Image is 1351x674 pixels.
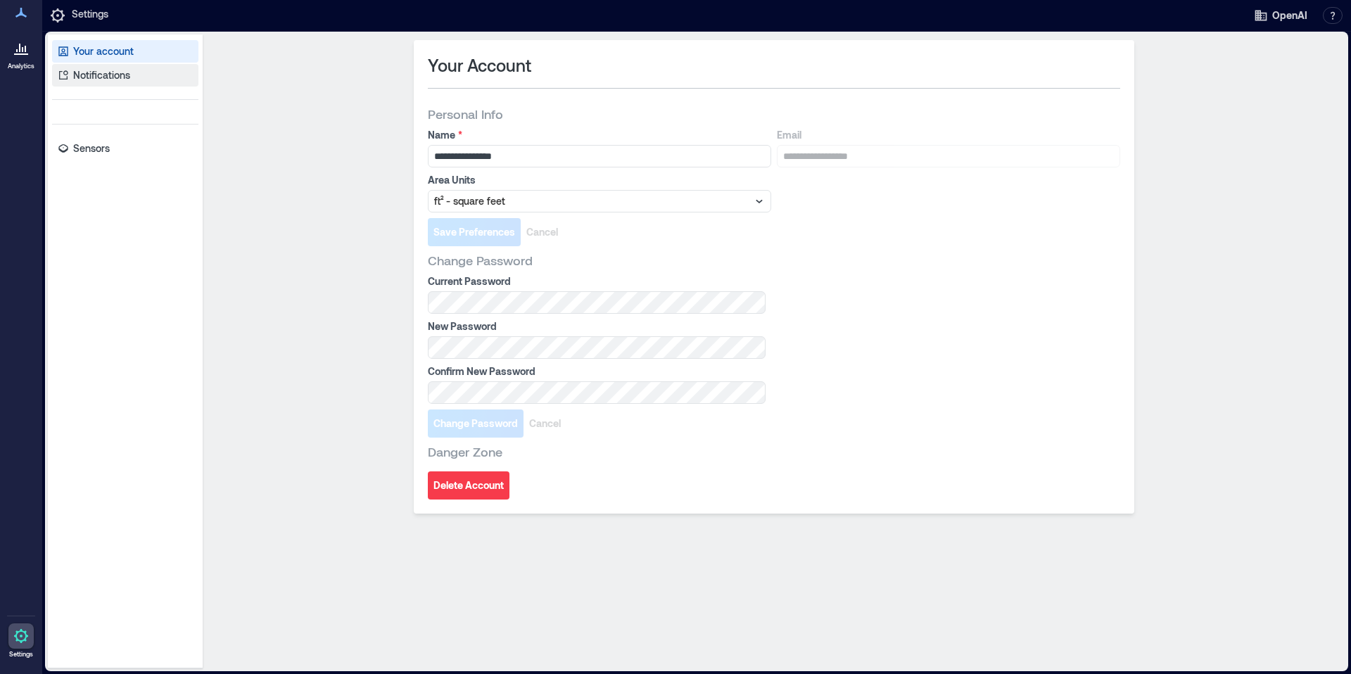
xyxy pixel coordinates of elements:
[428,173,768,187] label: Area Units
[52,40,198,63] a: Your account
[73,68,130,82] p: Notifications
[428,319,763,333] label: New Password
[433,417,518,431] span: Change Password
[73,44,134,58] p: Your account
[4,31,39,75] a: Analytics
[428,409,524,438] button: Change Password
[428,274,763,288] label: Current Password
[1250,4,1312,27] button: OpenAI
[433,478,504,492] span: Delete Account
[72,7,108,24] p: Settings
[428,443,502,460] span: Danger Zone
[521,218,564,246] button: Cancel
[433,225,515,239] span: Save Preferences
[428,106,503,122] span: Personal Info
[52,137,198,160] a: Sensors
[4,619,38,663] a: Settings
[428,218,521,246] button: Save Preferences
[428,128,768,142] label: Name
[777,128,1117,142] label: Email
[428,54,531,77] span: Your Account
[428,252,533,269] span: Change Password
[73,141,110,155] p: Sensors
[428,364,763,379] label: Confirm New Password
[428,471,509,500] button: Delete Account
[1272,8,1307,23] span: OpenAI
[52,64,198,87] a: Notifications
[9,650,33,659] p: Settings
[526,225,558,239] span: Cancel
[529,417,561,431] span: Cancel
[524,409,566,438] button: Cancel
[8,62,34,70] p: Analytics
